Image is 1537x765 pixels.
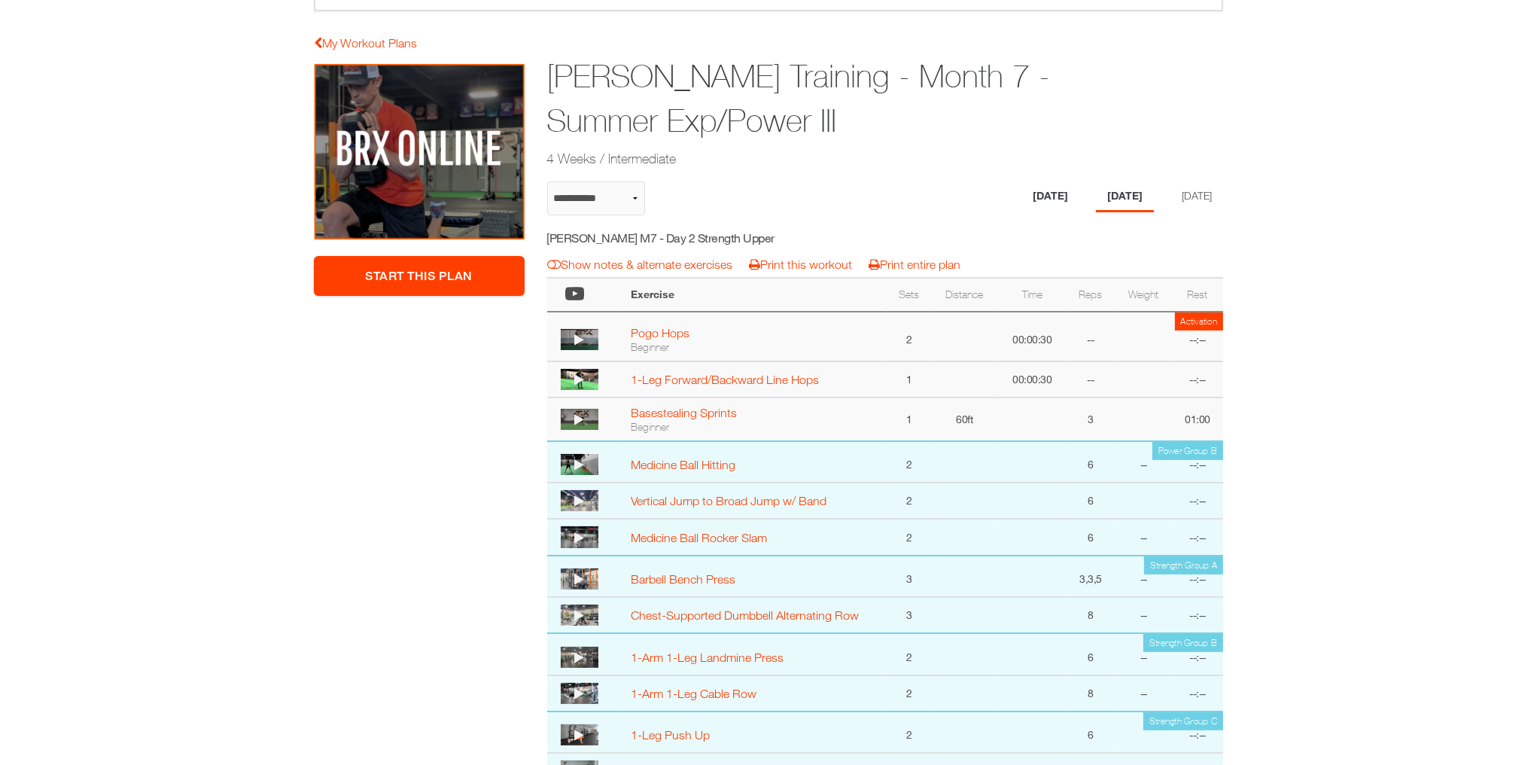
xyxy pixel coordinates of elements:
th: Distance [931,278,998,312]
th: Sets [887,278,931,312]
a: Barbell Bench Press [631,572,735,586]
a: Pogo Hops [631,326,689,340]
td: 60 [931,398,998,441]
td: -- [1115,597,1172,633]
h5: [PERSON_NAME] M7 - Day 2 Strength Upper [547,230,816,246]
td: --:-- [1172,675,1223,712]
li: Day 1 [1021,181,1079,212]
td: 2 [887,483,931,519]
td: 1 [887,398,931,441]
a: Basestealing Sprints [631,406,737,419]
th: Exercise [623,278,887,312]
td: --:-- [1172,441,1223,483]
li: Day 2 [1096,181,1154,212]
td: 01:00 [1172,398,1223,441]
img: Hudson Wilkin Training - Month 7 - Summer Exp/Power III [314,63,525,241]
td: Strength Group C [1143,712,1223,730]
td: Strength Group A [1144,556,1223,575]
td: 6 [1067,519,1115,555]
div: Beginner [631,420,879,434]
img: thumbnail.png [561,683,598,704]
img: thumbnail.png [561,369,598,390]
img: thumbnail.png [561,605,598,626]
td: Power Group B [1152,442,1223,460]
img: thumbnail.png [561,454,598,475]
a: Medicine Ball Rocker Slam [631,531,767,544]
td: 3 [887,556,931,598]
a: 1-Leg Forward/Backward Line Hops [631,373,819,386]
h2: 4 Weeks / Intermediate [547,149,1107,168]
td: 2 [887,441,931,483]
td: --:-- [1172,556,1223,598]
li: Day 3 [1170,181,1223,212]
td: 2 [887,675,931,712]
td: --:-- [1172,361,1223,398]
img: thumbnail.png [561,490,598,511]
td: 6 [1067,441,1115,483]
td: --:-- [1172,712,1223,754]
span: ft [967,413,972,425]
td: Activation [1175,312,1224,331]
td: 00:00:30 [998,312,1067,361]
td: 6 [1067,483,1115,519]
td: -- [1115,633,1172,675]
td: -- [1067,361,1115,398]
td: 8 [1067,597,1115,633]
td: -- [1115,675,1172,712]
a: My Workout Plans [314,36,417,50]
td: --:-- [1172,597,1223,633]
td: --:-- [1172,483,1223,519]
th: Reps [1067,278,1115,312]
img: thumbnail.png [561,724,598,745]
th: Weight [1115,278,1172,312]
a: 1-Leg Push Up [631,728,710,742]
th: Rest [1172,278,1223,312]
img: thumbnail.png [561,526,598,547]
a: Vertical Jump to Broad Jump w/ Band [631,494,826,507]
a: Chest-Supported Dumbbell Alternating Row [631,608,859,622]
img: thumbnail.png [561,409,598,430]
td: 3 [1067,398,1115,441]
td: 3,3,5 [1067,556,1115,598]
img: thumbnail.png [561,647,598,668]
a: Start This Plan [314,256,525,296]
td: 1 [887,361,931,398]
td: 00:00:30 [998,361,1067,398]
td: 8 [1067,675,1115,712]
td: 2 [887,312,931,361]
td: -- [1115,556,1172,598]
td: --:-- [1172,312,1223,361]
a: 1-Arm 1-Leg Cable Row [631,687,756,700]
td: Strength Group B [1143,634,1223,652]
td: -- [1067,312,1115,361]
td: 2 [887,712,931,754]
td: -- [1115,519,1172,555]
a: Show notes & alternate exercises [548,258,733,271]
div: Beginner [631,340,879,354]
td: -- [1115,441,1172,483]
a: 1-Arm 1-Leg Landmine Press [631,651,784,664]
th: Time [998,278,1067,312]
td: 6 [1067,712,1115,754]
td: 6 [1067,633,1115,675]
td: 3 [887,597,931,633]
td: 2 [887,633,931,675]
td: --:-- [1172,633,1223,675]
h1: [PERSON_NAME] Training - Month 7 - Summer Exp/Power III [547,54,1107,143]
a: Medicine Ball Hitting [631,458,735,471]
img: thumbnail.png [561,329,598,350]
td: 2 [887,519,931,555]
img: thumbnail.png [561,568,598,590]
a: Print this workout [750,258,853,271]
a: Print entire plan [869,258,961,271]
td: --:-- [1172,519,1223,555]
